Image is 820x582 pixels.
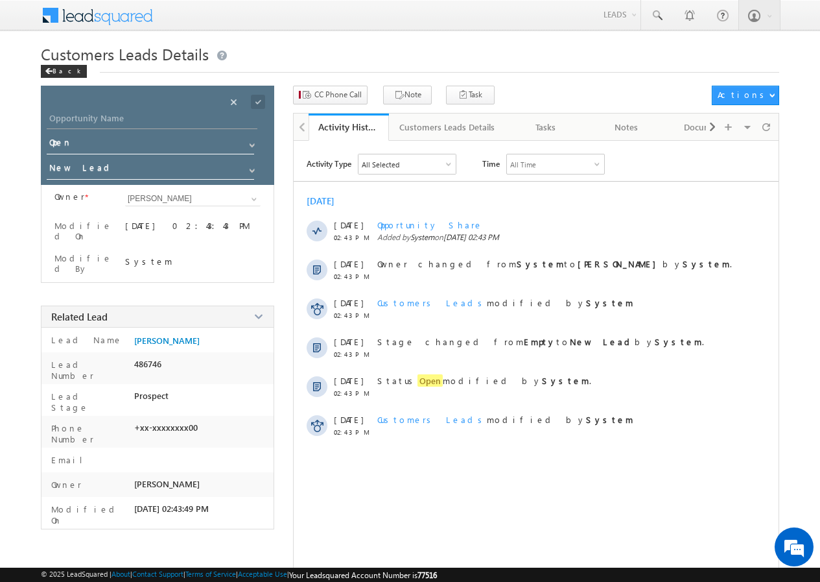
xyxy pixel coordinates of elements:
[242,136,259,149] a: Show All Items
[48,334,123,345] label: Lead Name
[655,336,702,347] strong: System
[578,258,662,269] strong: [PERSON_NAME]
[517,119,575,135] div: Tasks
[399,119,495,135] div: Customers Leads Details
[132,570,183,578] a: Contact Support
[244,193,261,206] a: Show All Items
[134,479,200,489] span: [PERSON_NAME]
[54,221,113,241] label: Modified On
[506,114,587,141] a: Tasks
[314,89,362,101] span: CC Phone Call
[41,65,87,78] div: Back
[134,391,169,401] span: Prospect
[48,479,82,490] label: Owner
[377,258,732,269] span: Owner changed from to by .
[377,336,704,347] span: Stage changed from to by .
[587,114,667,141] a: Notes
[446,86,495,104] button: Task
[334,258,363,269] span: [DATE]
[334,414,363,425] span: [DATE]
[125,220,261,238] div: [DATE] 02:43:43 PM
[683,258,730,269] strong: System
[377,374,591,387] span: Status modified by .
[334,375,363,386] span: [DATE]
[377,297,633,308] span: modified by
[586,297,633,308] strong: System
[542,375,589,386] strong: System
[358,154,456,174] div: All Selected
[242,161,259,174] a: Show All Items
[677,119,736,135] div: Documents
[134,503,209,514] span: [DATE] 02:43:49 PM
[718,89,769,101] div: Actions
[334,311,373,319] span: 02:43 PM
[47,160,254,180] input: Stage
[48,359,129,381] label: Lead Number
[125,191,261,206] input: Type to Search
[48,454,93,465] label: Email
[334,350,373,358] span: 02:43 PM
[48,503,129,526] label: Modified On
[318,121,379,133] div: Activity History
[377,414,487,425] span: Customers Leads
[185,570,236,578] a: Terms of Service
[125,256,261,267] div: System
[48,391,129,413] label: Lead Stage
[410,232,434,242] span: System
[389,114,506,141] a: Customers Leads Details
[334,428,373,436] span: 02:43 PM
[334,219,363,230] span: [DATE]
[293,86,368,104] button: CC Phone Call
[510,160,536,169] div: All Time
[417,570,437,580] span: 77516
[309,114,389,139] li: Activity History
[41,570,437,580] span: © 2025 LeadSquared | | | | |
[586,414,633,425] strong: System
[597,119,655,135] div: Notes
[309,114,389,141] a: Activity History
[47,134,254,154] input: Status
[334,234,373,241] span: 02:43 PM
[443,232,499,242] span: [DATE] 02:43 PM
[289,570,437,580] span: Your Leadsquared Account Number is
[334,273,373,280] span: 02:43 PM
[134,422,198,433] span: +xx-xxxxxxxx00
[377,232,755,242] span: Added by on
[377,219,483,230] span: Opportunity Share
[41,43,209,64] span: Customers Leads Details
[362,160,399,169] div: All Selected
[377,297,487,308] span: Customers Leads
[524,336,556,347] strong: Empty
[712,86,779,105] button: Actions
[482,154,500,173] span: Time
[307,154,351,173] span: Activity Type
[377,414,633,425] span: modified by
[334,297,363,308] span: [DATE]
[570,336,635,347] strong: New Lead
[51,310,108,323] span: Related Lead
[307,195,349,207] div: [DATE]
[48,422,129,444] label: Phone Number
[334,336,363,347] span: [DATE]
[383,86,432,104] button: Note
[517,258,564,269] strong: System
[47,111,257,129] input: Opportunity Name Opportunity Name
[111,570,130,578] a: About
[54,191,85,202] label: Owner
[134,359,161,369] span: 486746
[334,389,373,397] span: 02:43 PM
[667,114,747,141] a: Documents
[417,374,443,387] span: Open
[238,570,287,578] a: Acceptable Use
